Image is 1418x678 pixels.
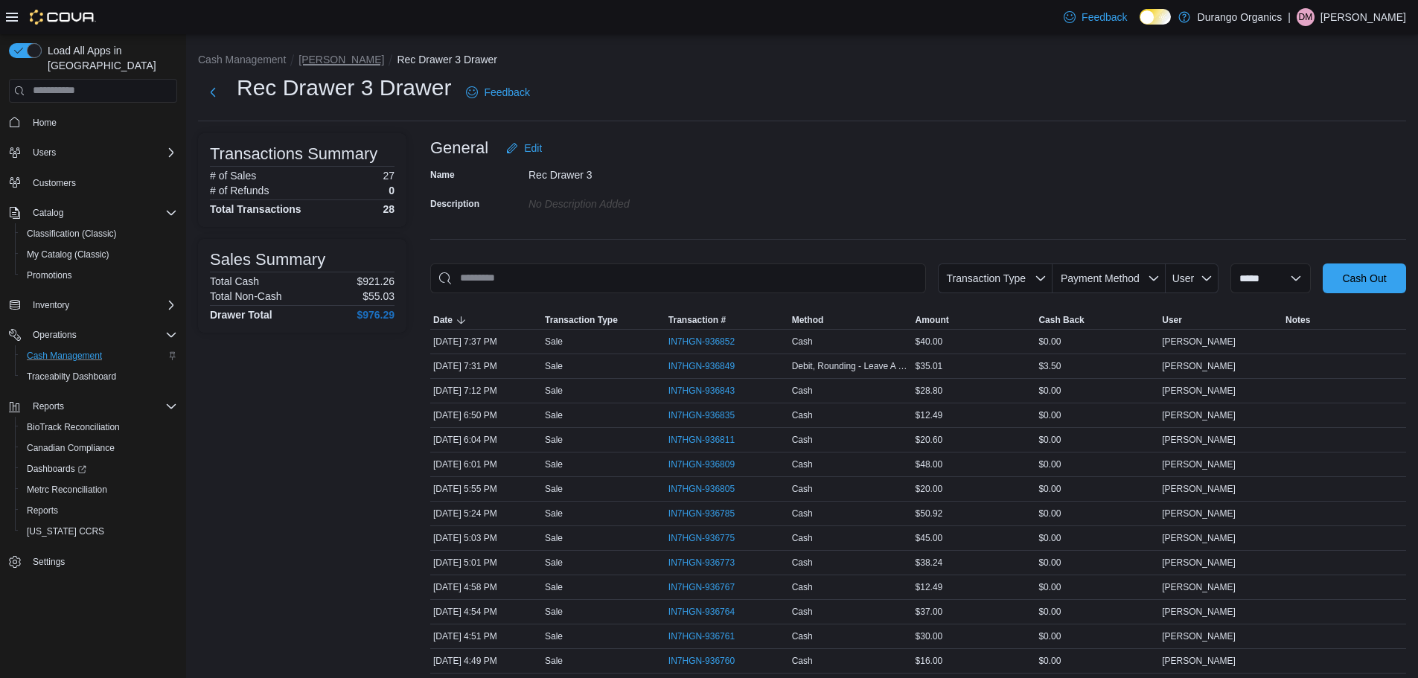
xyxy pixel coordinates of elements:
[389,185,395,196] p: 0
[27,174,82,192] a: Customers
[792,483,813,495] span: Cash
[27,114,63,132] a: Home
[210,290,282,302] h6: Total Non-Cash
[210,275,259,287] h6: Total Cash
[430,431,542,449] div: [DATE] 6:04 PM
[383,203,395,215] h4: 28
[1035,529,1159,547] div: $0.00
[1038,314,1084,326] span: Cash Back
[668,630,735,642] span: IN7HGN-936761
[1035,406,1159,424] div: $0.00
[916,508,943,519] span: $50.92
[668,508,735,519] span: IN7HGN-936785
[3,202,183,223] button: Catalog
[15,244,183,265] button: My Catalog (Classic)
[668,458,735,470] span: IN7HGN-936809
[27,173,177,192] span: Customers
[27,144,62,161] button: Users
[3,324,183,345] button: Operations
[15,366,183,387] button: Traceabilty Dashboard
[545,532,563,544] p: Sale
[1162,360,1236,372] span: [PERSON_NAME]
[21,418,126,436] a: BioTrack Reconciliation
[545,581,563,593] p: Sale
[3,142,183,163] button: Users
[27,552,177,571] span: Settings
[21,246,115,263] a: My Catalog (Classic)
[357,275,395,287] p: $921.26
[3,396,183,417] button: Reports
[1162,314,1182,326] span: User
[210,251,325,269] h3: Sales Summary
[1283,311,1406,329] button: Notes
[1035,554,1159,572] div: $0.00
[27,296,75,314] button: Inventory
[792,314,824,326] span: Method
[524,141,542,156] span: Edit
[916,336,943,348] span: $40.00
[298,54,384,65] button: [PERSON_NAME]
[21,225,177,243] span: Classification (Classic)
[1053,263,1166,293] button: Payment Method
[460,77,535,107] a: Feedback
[433,314,453,326] span: Date
[198,77,228,107] button: Next
[27,296,177,314] span: Inventory
[33,556,65,568] span: Settings
[198,54,286,65] button: Cash Management
[913,311,1036,329] button: Amount
[789,311,913,329] button: Method
[21,246,177,263] span: My Catalog (Classic)
[430,480,542,498] div: [DATE] 5:55 PM
[21,368,177,386] span: Traceabilty Dashboard
[668,455,750,473] button: IN7HGN-936809
[916,458,943,470] span: $48.00
[33,177,76,189] span: Customers
[668,336,735,348] span: IN7HGN-936852
[27,442,115,454] span: Canadian Compliance
[668,606,735,618] span: IN7HGN-936764
[21,347,108,365] a: Cash Management
[21,460,177,478] span: Dashboards
[916,385,943,397] span: $28.80
[1035,333,1159,351] div: $0.00
[30,10,96,25] img: Cova
[916,360,943,372] span: $35.01
[668,505,750,522] button: IN7HGN-936785
[1035,627,1159,645] div: $0.00
[792,508,813,519] span: Cash
[545,434,563,446] p: Sale
[1035,382,1159,400] div: $0.00
[1299,8,1313,26] span: DM
[545,630,563,642] p: Sale
[668,603,750,621] button: IN7HGN-936764
[668,652,750,670] button: IN7HGN-936760
[1323,263,1406,293] button: Cash Out
[792,581,813,593] span: Cash
[21,225,123,243] a: Classification (Classic)
[21,481,177,499] span: Metrc Reconciliation
[1162,409,1236,421] span: [PERSON_NAME]
[27,525,104,537] span: [US_STATE] CCRS
[542,311,665,329] button: Transaction Type
[15,265,183,286] button: Promotions
[545,314,618,326] span: Transaction Type
[1162,336,1236,348] span: [PERSON_NAME]
[430,357,542,375] div: [DATE] 7:31 PM
[430,603,542,621] div: [DATE] 4:54 PM
[210,170,256,182] h6: # of Sales
[545,385,563,397] p: Sale
[397,54,497,65] button: Rec Drawer 3 Drawer
[430,505,542,522] div: [DATE] 5:24 PM
[210,203,301,215] h4: Total Transactions
[916,434,943,446] span: $20.60
[21,502,64,519] a: Reports
[27,371,116,383] span: Traceabilty Dashboard
[545,458,563,470] p: Sale
[21,522,177,540] span: Washington CCRS
[792,557,813,569] span: Cash
[15,521,183,542] button: [US_STATE] CCRS
[430,169,455,181] label: Name
[1320,8,1406,26] p: [PERSON_NAME]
